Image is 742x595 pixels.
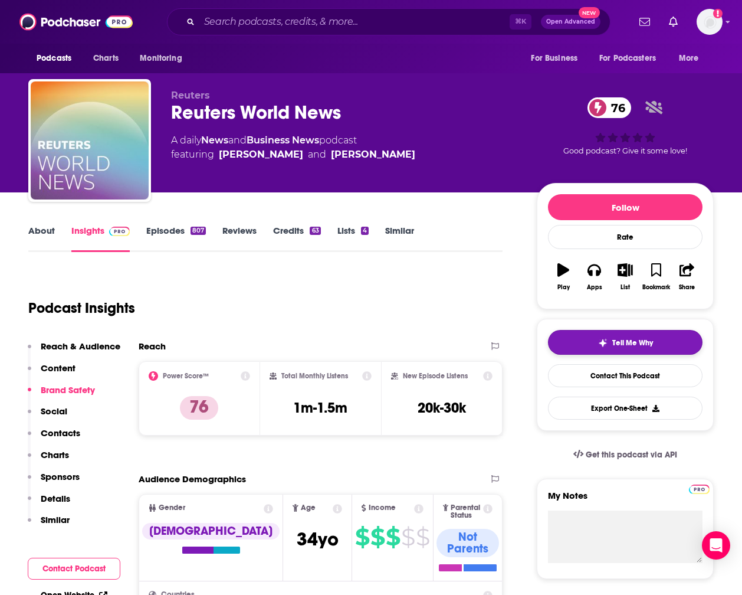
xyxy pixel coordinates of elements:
button: Reach & Audience [28,341,120,362]
span: Monitoring [140,50,182,67]
a: News [201,135,228,146]
span: Income [369,504,396,512]
p: Similar [41,514,70,525]
h2: Reach [139,341,166,352]
span: Gender [159,504,185,512]
button: open menu [592,47,673,70]
p: Details [41,493,70,504]
svg: Add a profile image [713,9,723,18]
p: Charts [41,449,69,460]
span: Charts [93,50,119,67]
h3: 20k-30k [418,399,466,417]
button: Sponsors [28,471,80,493]
h3: 1m-1.5m [293,399,347,417]
div: Search podcasts, credits, & more... [167,8,610,35]
a: Pro website [689,483,710,494]
a: Credits63 [273,225,320,252]
span: $ [401,528,415,547]
div: 4 [361,227,369,235]
span: Reuters [171,90,210,101]
a: 76 [587,97,631,118]
a: Show notifications dropdown [635,12,655,32]
span: Get this podcast via API [586,450,677,460]
h1: Podcast Insights [28,299,135,317]
div: A daily podcast [171,133,415,162]
button: Share [672,256,702,298]
h2: New Episode Listens [403,372,468,380]
button: open menu [28,47,87,70]
p: Content [41,362,75,374]
img: User Profile [697,9,723,35]
button: open menu [523,47,592,70]
span: $ [416,528,429,547]
span: $ [355,528,369,547]
button: Contact Podcast [28,558,120,580]
img: tell me why sparkle [598,338,608,348]
a: Get this podcast via API [564,440,687,469]
button: Play [548,256,579,298]
div: List [620,284,630,291]
button: Open AdvancedNew [541,15,600,29]
span: For Business [531,50,577,67]
div: 63 [310,227,320,235]
button: List [610,256,641,298]
button: Brand Safety [28,384,95,406]
button: open menu [132,47,197,70]
span: and [228,135,247,146]
span: $ [370,528,385,547]
span: Parental Status [451,504,481,519]
div: Share [679,284,695,291]
span: 76 [599,97,631,118]
button: tell me why sparkleTell Me Why [548,330,702,355]
button: Show profile menu [697,9,723,35]
button: Charts [28,449,69,471]
button: Similar [28,514,70,536]
span: $ [386,528,400,547]
a: Show notifications dropdown [664,12,682,32]
span: and [308,148,326,162]
button: Details [28,493,70,515]
p: 76 [180,396,218,420]
span: Tell Me Why [612,338,653,348]
button: Bookmark [641,256,671,298]
button: Social [28,406,67,427]
p: Brand Safety [41,384,95,395]
span: More [679,50,699,67]
span: featuring [171,148,415,162]
button: open menu [671,47,714,70]
button: Content [28,362,75,384]
div: 76Good podcast? Give it some love! [537,90,714,163]
img: Podchaser - Follow, Share and Rate Podcasts [19,11,133,33]
p: Reach & Audience [41,341,120,352]
a: About [28,225,55,252]
button: Apps [579,256,609,298]
img: Podchaser Pro [689,485,710,494]
span: Podcasts [37,50,71,67]
a: InsightsPodchaser Pro [71,225,130,252]
div: Bookmark [642,284,670,291]
label: My Notes [548,490,702,511]
a: Episodes807 [146,225,206,252]
img: Reuters World News [31,81,149,200]
p: Sponsors [41,471,80,482]
span: Age [301,504,316,512]
button: Export One-Sheet [548,397,702,420]
p: Contacts [41,427,80,439]
div: Not Parents [436,529,499,557]
div: Apps [587,284,602,291]
button: Contacts [28,427,80,449]
div: Rate [548,225,702,249]
span: ⌘ K [510,14,531,30]
img: Podchaser Pro [109,227,130,236]
div: [DEMOGRAPHIC_DATA] [142,523,280,540]
span: 34 yo [297,528,339,551]
h2: Total Monthly Listens [281,372,348,380]
h2: Audience Demographics [139,473,246,485]
span: New [579,7,600,18]
a: Charts [86,47,126,70]
div: 807 [191,227,206,235]
div: [PERSON_NAME] [331,148,415,162]
input: Search podcasts, credits, & more... [199,12,510,31]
